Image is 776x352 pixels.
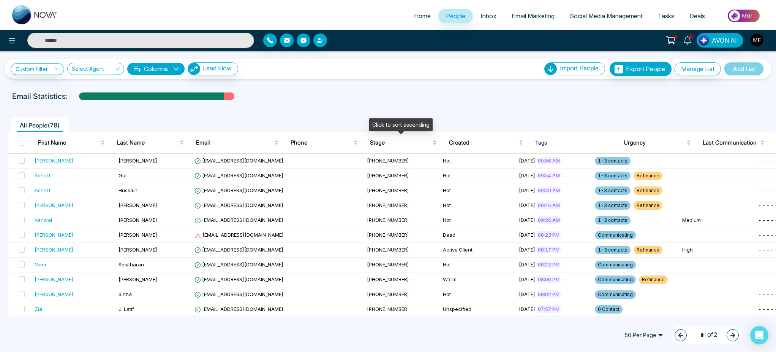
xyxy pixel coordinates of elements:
img: Market-place.gif [716,7,771,24]
span: [PERSON_NAME] [119,247,157,253]
div: Ashraf [35,186,51,194]
span: 08:23 PM [536,231,561,239]
td: Hot [440,258,516,272]
span: Gul [119,172,126,178]
td: Warm [440,272,516,287]
span: 09:26 AM [536,216,561,224]
span: of 2 [696,330,718,340]
span: 50 Per Page [619,329,669,341]
span: [EMAIL_ADDRESS][DOMAIN_NAME] [194,202,283,208]
img: User Avatar [751,33,763,46]
td: Hot [440,198,516,213]
span: Home [414,12,431,20]
span: [PERSON_NAME] [119,217,157,223]
div: [PERSON_NAME] [35,276,73,283]
span: [PHONE_NUMBER] [367,187,409,193]
span: [PHONE_NUMBER] [367,276,409,282]
span: Last Name [117,138,178,147]
span: 09:49 AM [536,186,561,194]
th: Stage [364,132,443,153]
div: Zia [35,305,42,313]
span: [EMAIL_ADDRESS][DOMAIN_NAME] [194,291,283,297]
div: [PERSON_NAME] [35,201,73,209]
span: 1-3 contacts [595,216,631,225]
div: [PERSON_NAME] [35,157,73,164]
span: [EMAIL_ADDRESS][DOMAIN_NAME] [194,276,283,282]
span: Refinance [634,246,662,254]
td: High [679,243,755,258]
td: Hot [440,154,516,169]
p: Email Statistics: [12,91,68,102]
div: Ashraf [35,172,51,179]
span: Email [196,138,273,147]
a: 3 [678,33,697,46]
span: [PHONE_NUMBER] [367,291,409,297]
span: Sinha [119,291,132,297]
th: Last Communication [697,132,776,153]
span: [DATE] [519,217,535,223]
a: Lead FlowLead Flow [185,62,238,75]
span: [PHONE_NUMBER] [367,232,409,238]
div: Mani [35,261,46,268]
span: [PHONE_NUMBER] [367,172,409,178]
td: Dead [440,228,516,243]
th: Urgency [618,132,697,153]
div: [PERSON_NAME] [35,231,73,239]
td: Hot [440,287,516,302]
span: 09:54 AM [536,172,561,179]
td: Hot [440,169,516,183]
span: Stage [370,138,431,147]
button: Manage List [675,62,721,75]
th: Created [443,132,529,153]
span: Social Media Management [570,12,643,20]
span: 08:06 PM [536,276,561,283]
span: First Name [38,138,99,147]
span: Sasitharan [119,261,144,268]
a: People [438,9,473,23]
a: Email Marketing [504,9,562,23]
span: Refinance [634,186,662,195]
span: [DATE] [519,247,535,253]
span: 1-3 contacts [595,172,631,180]
span: Phone [291,138,352,147]
td: Hot [440,183,516,198]
span: [PHONE_NUMBER] [367,247,409,253]
span: Communicating [595,231,636,239]
span: Deals [689,12,705,20]
span: [PHONE_NUMBER] [367,202,409,208]
span: [DATE] [519,172,535,178]
span: Export People [626,65,665,73]
span: 0 Contact [595,305,623,314]
span: Communicating [595,276,636,284]
span: [PHONE_NUMBER] [367,217,409,223]
div: Click to sort ascending [369,118,433,131]
span: [DATE] [519,276,535,282]
a: Deals [682,9,713,23]
span: [EMAIL_ADDRESS][DOMAIN_NAME] [194,306,283,312]
span: Last Communication [703,138,759,147]
span: AVON AI [712,36,737,45]
img: Nova CRM Logo [12,5,58,24]
span: Email Marketing [512,12,555,20]
a: Inbox [473,9,504,23]
span: 1-3 contacts [595,201,631,210]
span: [PHONE_NUMBER] [367,158,409,164]
td: Medium [679,213,755,228]
span: 09:56 AM [536,157,561,164]
td: Hot [440,213,516,228]
td: Active Client [440,243,516,258]
span: [EMAIL_ADDRESS][DOMAIN_NAME] [194,261,283,268]
span: [EMAIL_ADDRESS][DOMAIN_NAME] [194,187,283,193]
td: Unspecified [440,302,516,317]
th: Phone [284,132,364,153]
img: Lead Flow [699,35,709,46]
span: Communicating [595,261,636,269]
span: [PHONE_NUMBER] [367,261,409,268]
span: Refinance [634,201,662,210]
button: Export People [610,62,672,76]
span: Import People [560,64,599,72]
span: [EMAIL_ADDRESS][DOMAIN_NAME] [194,232,284,238]
a: Social Media Management [562,9,650,23]
th: Last Name [111,132,190,153]
span: 1-3 contacts [595,246,631,254]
